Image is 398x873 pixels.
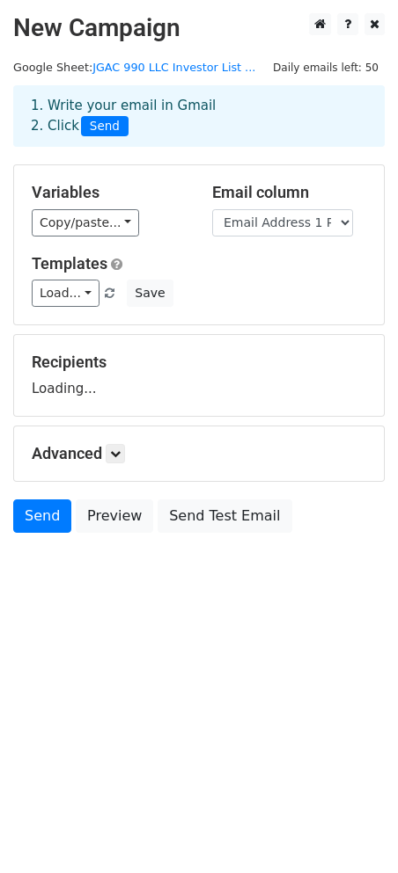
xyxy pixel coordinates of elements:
a: Send [13,499,71,533]
a: Daily emails left: 50 [267,61,385,74]
span: Daily emails left: 50 [267,58,385,77]
a: Load... [32,280,99,307]
a: Templates [32,254,107,273]
h5: Email column [212,183,366,202]
button: Save [127,280,173,307]
span: Send [81,116,129,137]
h5: Recipients [32,353,366,372]
h5: Variables [32,183,186,202]
h5: Advanced [32,444,366,463]
div: 1. Write your email in Gmail 2. Click [18,96,380,136]
a: Send Test Email [158,499,291,533]
small: Google Sheet: [13,61,255,74]
a: Copy/paste... [32,209,139,236]
div: Loading... [32,353,366,398]
h2: New Campaign [13,13,385,43]
a: JGAC 990 LLC Investor List ... [92,61,255,74]
a: Preview [76,499,153,533]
